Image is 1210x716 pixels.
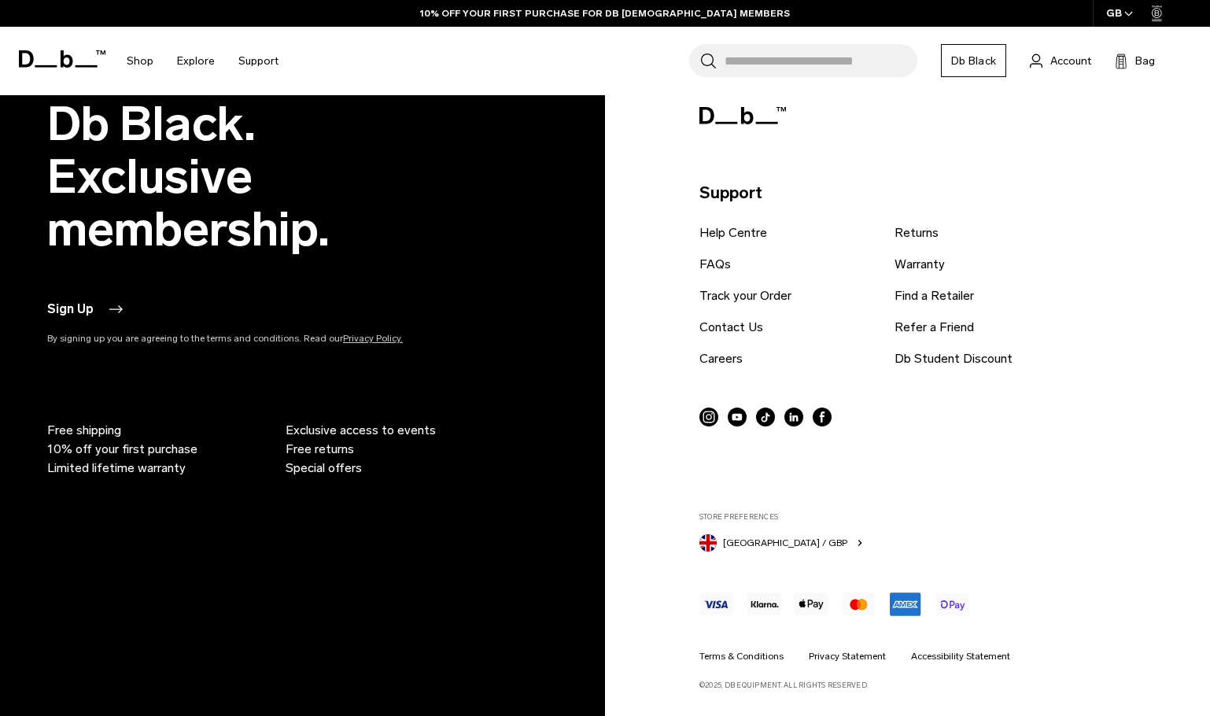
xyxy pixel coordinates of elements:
[238,33,279,89] a: Support
[699,318,763,337] a: Contact Us
[911,649,1010,663] a: Accessibility Statement
[895,349,1013,368] a: Db Student Discount
[1030,51,1091,70] a: Account
[895,223,939,242] a: Returns
[47,98,472,256] h2: Db Black. Exclusive membership.
[895,255,945,274] a: Warranty
[286,459,362,478] span: Special offers
[699,180,1164,205] p: Support
[809,649,886,663] a: Privacy Statement
[699,511,1164,522] label: Store Preferences
[286,440,354,459] span: Free returns
[699,286,791,305] a: Track your Order
[699,649,784,663] a: Terms & Conditions
[1115,51,1155,70] button: Bag
[699,534,717,552] img: United Kingdom
[699,674,1164,691] p: ©2025, Db Equipment. All rights reserved.
[115,27,290,95] nav: Main Navigation
[699,223,767,242] a: Help Centre
[177,33,215,89] a: Explore
[420,6,790,20] a: 10% OFF YOUR FIRST PURCHASE FOR DB [DEMOGRAPHIC_DATA] MEMBERS
[47,459,186,478] span: Limited lifetime warranty
[47,440,197,459] span: 10% off your first purchase
[723,536,847,550] span: [GEOGRAPHIC_DATA] / GBP
[127,33,153,89] a: Shop
[47,331,472,345] p: By signing up you are agreeing to the terms and conditions. Read our
[47,421,121,440] span: Free shipping
[1050,53,1091,69] span: Account
[343,333,403,344] a: Privacy Policy.
[895,318,974,337] a: Refer a Friend
[941,44,1006,77] a: Db Black
[286,421,436,440] span: Exclusive access to events
[699,349,743,368] a: Careers
[47,300,125,319] button: Sign Up
[699,531,866,552] button: United Kingdom [GEOGRAPHIC_DATA] / GBP
[699,255,731,274] a: FAQs
[895,286,974,305] a: Find a Retailer
[1135,53,1155,69] span: Bag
